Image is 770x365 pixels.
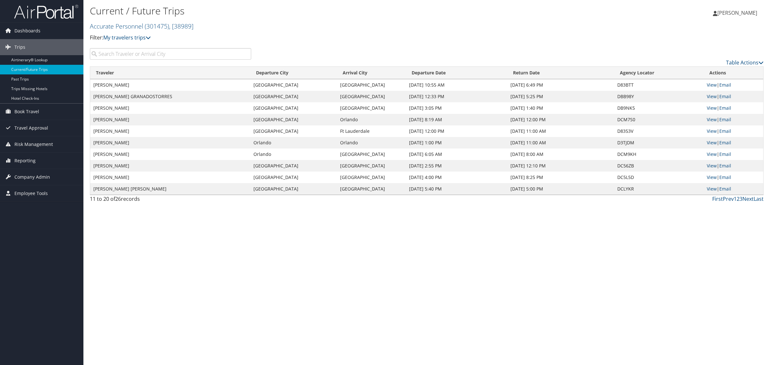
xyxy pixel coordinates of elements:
span: Trips [14,39,25,55]
a: My travelers trips [103,34,151,41]
th: Departure Date: activate to sort column descending [406,67,507,79]
div: 11 to 20 of records [90,195,251,206]
a: First [712,195,723,202]
td: [GEOGRAPHIC_DATA] [337,172,406,183]
td: | [704,137,763,149]
td: DBB98Y [614,91,704,102]
td: DC5L5D [614,172,704,183]
td: [PERSON_NAME] [PERSON_NAME] [90,183,250,195]
a: View [707,128,717,134]
a: Accurate Personnel [90,22,193,30]
td: | [704,183,763,195]
td: D83BTT [614,79,704,91]
a: Last [754,195,764,202]
td: [DATE] 12:10 PM [507,160,614,172]
a: View [707,151,717,157]
a: Email [719,93,731,99]
span: Travel Approval [14,120,48,136]
td: Orlando [250,137,337,149]
span: Reporting [14,153,36,169]
span: , [ 38989 ] [169,22,193,30]
span: 26 [115,195,121,202]
a: View [707,93,717,99]
span: Employee Tools [14,185,48,201]
span: [PERSON_NAME] [717,9,757,16]
td: [PERSON_NAME] GRANADOSTORRES [90,91,250,102]
span: Company Admin [14,169,50,185]
td: Orlando [337,137,406,149]
input: Search Traveler or Arrival City [90,48,251,60]
td: [DATE] 4:00 PM [406,172,507,183]
a: Prev [723,195,734,202]
th: Traveler: activate to sort column ascending [90,67,250,79]
td: [DATE] 8:19 AM [406,114,507,125]
th: Agency Locator: activate to sort column ascending [614,67,704,79]
td: [GEOGRAPHIC_DATA] [337,79,406,91]
a: Table Actions [726,59,764,66]
a: Email [719,128,731,134]
a: View [707,82,717,88]
td: | [704,91,763,102]
td: [PERSON_NAME] [90,79,250,91]
td: | [704,125,763,137]
a: 1 [734,195,737,202]
td: [PERSON_NAME] [90,160,250,172]
a: 3 [740,195,742,202]
td: [GEOGRAPHIC_DATA] [337,102,406,114]
span: Dashboards [14,23,40,39]
td: | [704,172,763,183]
a: Email [719,140,731,146]
td: | [704,114,763,125]
a: Next [742,195,754,202]
td: Ft Lauderdale [337,125,406,137]
a: 2 [737,195,740,202]
td: D3TJDM [614,137,704,149]
a: View [707,186,717,192]
a: View [707,174,717,180]
td: [GEOGRAPHIC_DATA] [337,91,406,102]
th: Arrival City: activate to sort column ascending [337,67,406,79]
td: [GEOGRAPHIC_DATA] [250,91,337,102]
td: [DATE] 11:00 AM [507,137,614,149]
td: [PERSON_NAME] [90,149,250,160]
td: [GEOGRAPHIC_DATA] [250,79,337,91]
td: [DATE] 6:05 AM [406,149,507,160]
td: [GEOGRAPHIC_DATA] [250,160,337,172]
td: [DATE] 8:25 PM [507,172,614,183]
th: Actions [704,67,763,79]
td: [DATE] 1:00 PM [406,137,507,149]
p: Filter: [90,34,539,42]
td: [DATE] 12:00 PM [507,114,614,125]
td: [GEOGRAPHIC_DATA] [250,102,337,114]
td: DCM7S0 [614,114,704,125]
td: | [704,149,763,160]
td: [GEOGRAPHIC_DATA] [337,183,406,195]
td: [DATE] 11:00 AM [507,125,614,137]
h1: Current / Future Trips [90,4,539,18]
td: DCLYKR [614,183,704,195]
td: [PERSON_NAME] [90,114,250,125]
td: [DATE] 8:00 AM [507,149,614,160]
span: Risk Management [14,136,53,152]
td: [DATE] 3:05 PM [406,102,507,114]
a: Email [719,151,731,157]
td: | [704,79,763,91]
td: [DATE] 5:40 PM [406,183,507,195]
a: Email [719,186,731,192]
td: [DATE] 12:33 PM [406,91,507,102]
span: ( 301475 ) [145,22,169,30]
a: Email [719,82,731,88]
td: [PERSON_NAME] [90,125,250,137]
td: [GEOGRAPHIC_DATA] [337,149,406,160]
a: View [707,163,717,169]
img: airportal-logo.png [14,4,78,19]
td: | [704,160,763,172]
td: [PERSON_NAME] [90,102,250,114]
td: [GEOGRAPHIC_DATA] [250,114,337,125]
a: View [707,140,717,146]
td: [PERSON_NAME] [90,137,250,149]
a: Email [719,116,731,123]
td: [GEOGRAPHIC_DATA] [250,183,337,195]
td: Orlando [250,149,337,160]
td: Orlando [337,114,406,125]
